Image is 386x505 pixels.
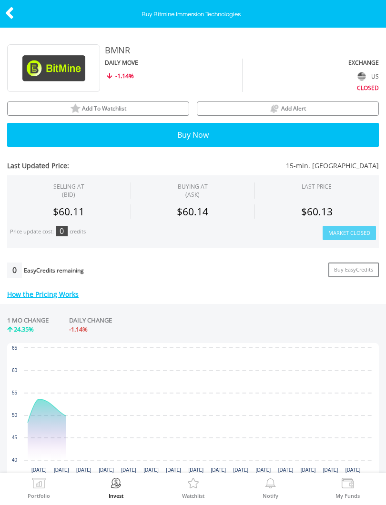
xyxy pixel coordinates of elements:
a: My Funds [335,478,360,498]
img: View Funds [340,478,355,491]
span: 24.35% [14,325,34,333]
text: [DATE] 2025 [211,467,226,479]
span: $60.13 [301,205,333,218]
a: Buy EasyCredits [328,263,379,277]
text: [DATE] 2025 [256,467,271,479]
div: EasyCredits remaining [24,267,84,275]
span: -1.14% [115,71,134,80]
text: 65 [12,345,18,351]
button: price alerts bell Add Alert [197,101,379,116]
img: Invest Now [109,478,123,491]
div: 0 [7,263,22,278]
text: [DATE] 2025 [278,467,294,479]
div: credits [70,228,86,235]
img: watchlist [70,103,81,114]
label: Watchlist [182,493,204,498]
span: (BID) [53,191,84,199]
button: Market Closed [323,226,376,241]
div: Chart. Highcharts interactive chart. [7,343,379,486]
svg: Interactive chart [7,343,379,486]
div: 0 [56,226,68,236]
text: 50 [12,413,18,418]
div: SELLING AT [53,182,84,199]
span: -1.14% [69,325,88,333]
text: 60 [12,368,18,373]
img: View Portfolio [31,478,46,491]
span: $60.11 [53,205,84,218]
text: [DATE] 2025 [234,467,249,479]
a: Portfolio [28,478,50,498]
text: [DATE] 2025 [143,467,159,479]
a: Invest [109,478,123,498]
div: Price update cost: [10,228,54,235]
span: (ASK) [178,191,208,199]
div: DAILY CHANGE [69,316,147,325]
button: Buy Now [7,123,379,147]
img: EQU.US.BMNR.png [18,44,90,92]
text: [DATE] 2025 [31,467,47,479]
text: 55 [12,390,18,395]
span: Last Updated Price: [7,161,162,171]
button: watchlist Add To Watchlist [7,101,189,116]
span: US [371,72,379,81]
img: View Notifications [263,478,278,491]
span: Add Alert [281,104,306,112]
text: [DATE] 2025 [166,467,181,479]
a: How the Pricing Works [7,290,79,299]
img: flag [358,72,366,81]
div: CLOSED [243,82,379,92]
span: Add To Watchlist [82,104,126,112]
label: Portfolio [28,493,50,498]
label: My Funds [335,493,360,498]
span: BUYING AT [178,182,208,199]
span: $60.14 [177,205,208,218]
div: EXCHANGE [243,59,379,67]
text: [DATE] 2025 [345,467,361,479]
text: 45 [12,435,18,440]
div: DAILY MOVE [105,59,242,67]
text: [DATE] 2025 [301,467,316,479]
img: Watchlist [186,478,201,491]
text: 40 [12,457,18,463]
span: 15-min. [GEOGRAPHIC_DATA] [162,161,379,171]
div: 1 MO CHANGE [7,316,49,325]
a: Watchlist [182,478,204,498]
label: Invest [109,493,123,498]
text: [DATE] 2025 [323,467,338,479]
text: [DATE] 2025 [54,467,69,479]
div: BMNR [105,44,310,57]
text: [DATE] 2025 [121,467,136,479]
text: [DATE] 2025 [76,467,91,479]
a: Notify [263,478,278,498]
text: [DATE] 2025 [99,467,114,479]
img: price alerts bell [269,103,280,114]
label: Notify [263,493,278,498]
text: [DATE] 2025 [188,467,203,479]
div: LAST PRICE [302,182,332,191]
